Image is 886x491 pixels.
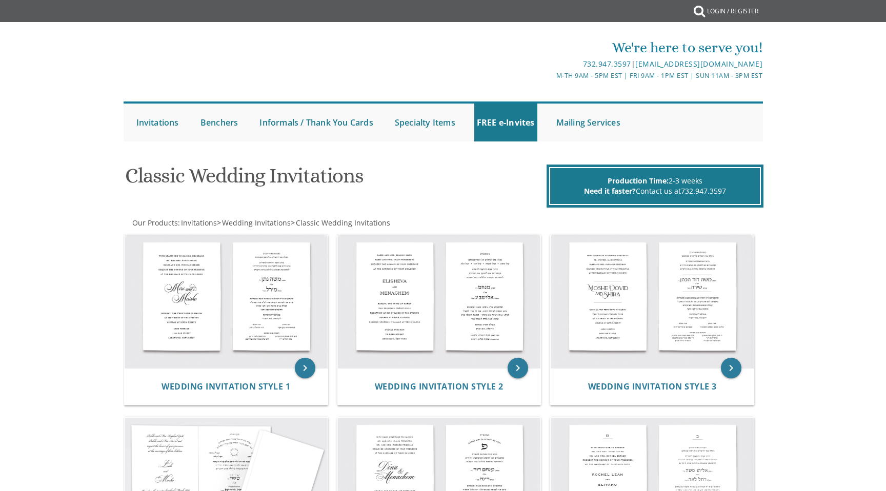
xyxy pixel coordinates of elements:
[296,218,390,228] span: Classic Wedding Invitations
[588,382,717,392] a: Wedding Invitation Style 3
[257,104,375,141] a: Informals / Thank You Cards
[162,382,290,392] a: Wedding Invitation Style 1
[392,104,458,141] a: Specialty Items
[375,381,504,392] span: Wedding Invitation Style 2
[291,218,390,228] span: >
[554,104,623,141] a: Mailing Services
[584,186,636,196] span: Need it faster?
[162,381,290,392] span: Wedding Invitation Style 1
[337,58,762,70] div: |
[222,218,291,228] span: Wedding Invitations
[125,165,543,195] h1: Classic Wedding Invitations
[221,218,291,228] a: Wedding Invitations
[375,382,504,392] a: Wedding Invitation Style 2
[181,218,217,228] span: Invitations
[198,104,241,141] a: Benchers
[295,218,390,228] a: Classic Wedding Invitations
[337,37,762,58] div: We're here to serve you!
[125,235,328,369] img: Wedding Invitation Style 1
[124,218,444,228] div: :
[295,358,315,378] a: keyboard_arrow_right
[337,70,762,81] div: M-Th 9am - 5pm EST | Fri 9am - 1pm EST | Sun 11am - 3pm EST
[131,218,178,228] a: Our Products
[217,218,291,228] span: >
[180,218,217,228] a: Invitations
[681,186,726,196] a: 732.947.3597
[474,104,537,141] a: FREE e-Invites
[588,381,717,392] span: Wedding Invitation Style 3
[508,358,528,378] a: keyboard_arrow_right
[551,235,754,369] img: Wedding Invitation Style 3
[338,235,541,369] img: Wedding Invitation Style 2
[134,104,182,141] a: Invitations
[721,358,741,378] a: keyboard_arrow_right
[583,59,631,69] a: 732.947.3597
[608,176,669,186] span: Production Time:
[549,167,761,205] div: 2-3 weeks Contact us at
[635,59,762,69] a: [EMAIL_ADDRESS][DOMAIN_NAME]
